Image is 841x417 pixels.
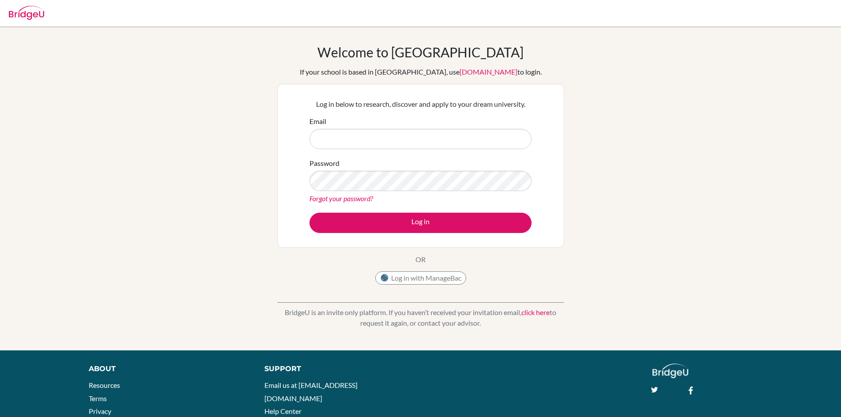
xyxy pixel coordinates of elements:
[264,381,358,402] a: Email us at [EMAIL_ADDRESS][DOMAIN_NAME]
[89,407,111,415] a: Privacy
[415,254,426,265] p: OR
[317,44,524,60] h1: Welcome to [GEOGRAPHIC_DATA]
[460,68,517,76] a: [DOMAIN_NAME]
[309,194,373,203] a: Forgot your password?
[309,158,339,169] label: Password
[9,6,44,20] img: Bridge-U
[89,394,107,402] a: Terms
[309,99,532,109] p: Log in below to research, discover and apply to your dream university.
[277,307,564,328] p: BridgeU is an invite only platform. If you haven’t received your invitation email, to request it ...
[264,364,410,374] div: Support
[521,308,550,316] a: click here
[309,213,532,233] button: Log in
[309,116,326,127] label: Email
[89,364,245,374] div: About
[300,67,542,77] div: If your school is based in [GEOGRAPHIC_DATA], use to login.
[264,407,302,415] a: Help Center
[652,364,688,378] img: logo_white@2x-f4f0deed5e89b7ecb1c2cc34c3e3d731f90f0f143d5ea2071677605dd97b5244.png
[375,271,466,285] button: Log in with ManageBac
[89,381,120,389] a: Resources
